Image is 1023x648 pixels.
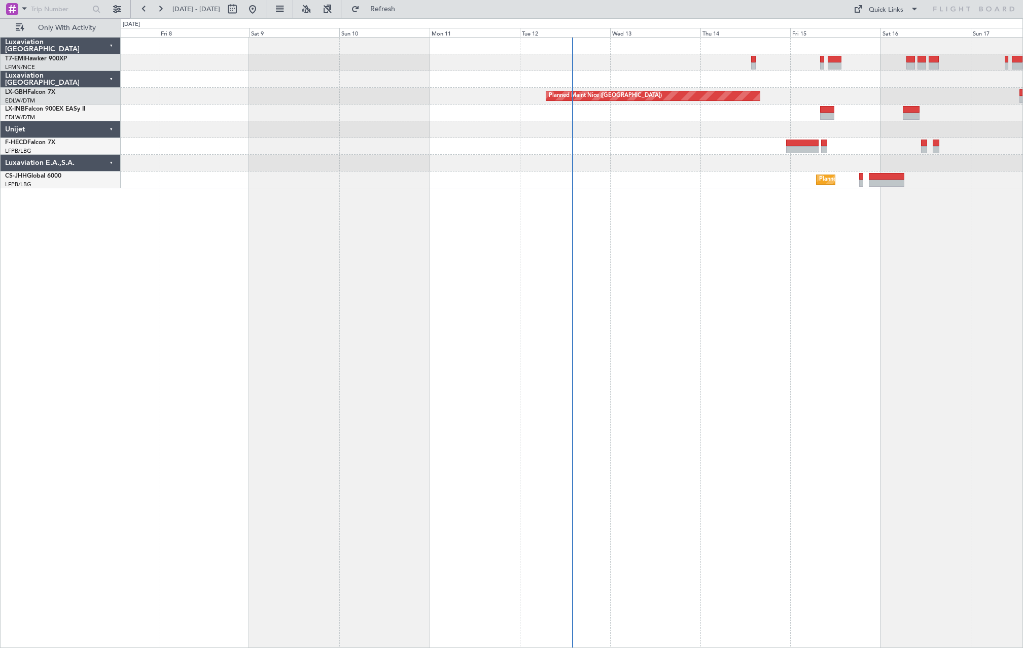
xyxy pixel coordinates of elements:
a: EDLW/DTM [5,114,35,121]
div: Fri 15 [790,28,880,37]
a: LFPB/LBG [5,181,31,188]
div: Quick Links [869,5,903,15]
div: Mon 11 [430,28,520,37]
button: Refresh [346,1,407,17]
a: LFPB/LBG [5,147,31,155]
button: Quick Links [849,1,924,17]
div: Fri 8 [159,28,249,37]
a: LFMN/NCE [5,63,35,71]
div: Planned Maint Nice ([GEOGRAPHIC_DATA]) [549,88,662,104]
span: CS-JHH [5,173,27,179]
span: LX-INB [5,106,25,112]
input: Trip Number [31,2,89,17]
button: Only With Activity [11,20,110,36]
a: EDLW/DTM [5,97,35,105]
span: F-HECD [5,140,27,146]
a: LX-INBFalcon 900EX EASy II [5,106,85,112]
a: F-HECDFalcon 7X [5,140,55,146]
a: CS-JHHGlobal 6000 [5,173,61,179]
span: Only With Activity [26,24,107,31]
span: [DATE] - [DATE] [172,5,220,14]
span: Refresh [362,6,404,13]
div: Wed 13 [610,28,700,37]
div: Sun 10 [339,28,430,37]
span: LX-GBH [5,89,27,95]
div: Thu 14 [700,28,791,37]
div: Planned Maint [GEOGRAPHIC_DATA] ([GEOGRAPHIC_DATA]) [819,172,979,187]
a: T7-EMIHawker 900XP [5,56,67,62]
div: [DATE] [123,20,140,29]
div: Sat 16 [880,28,971,37]
div: Tue 12 [520,28,610,37]
a: LX-GBHFalcon 7X [5,89,55,95]
div: Sat 9 [249,28,339,37]
span: T7-EMI [5,56,25,62]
